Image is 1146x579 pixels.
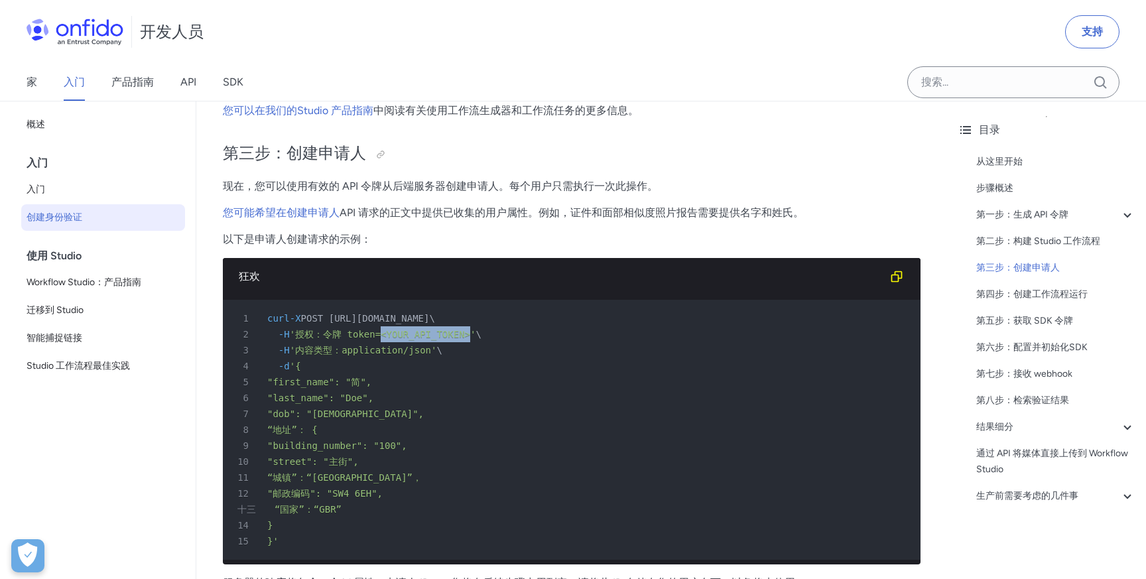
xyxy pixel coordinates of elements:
[21,353,185,379] a: Studio 工作流程最佳实践
[976,340,1135,355] a: 第六步：配置并初始化SDK
[237,536,249,547] font: 15
[979,123,1000,136] font: 目录
[11,539,44,572] button: Open Preferences
[436,345,442,355] font: \
[27,360,130,371] font: Studio 工作流程最佳实践
[976,180,1135,196] a: 步骤概述
[21,269,185,296] a: Workflow Studio：产品指南
[279,345,290,355] font: -H
[27,64,37,101] a: 家
[267,313,290,324] font: curl
[180,76,196,88] font: API
[21,176,185,203] a: 入门
[373,104,628,117] font: 中阅读有关使用工作流生成器和工作流任务的更多信息
[21,325,185,352] a: 智能捕捉链接
[64,64,85,101] a: 入门
[21,204,185,231] a: 创建身份验证
[1082,25,1103,38] font: 支持
[243,313,249,324] font: 1
[11,539,44,572] div: Cookie Preferences
[976,262,1060,273] font: 第三步：创建申请人
[27,304,84,316] font: 迁移到 Studio
[279,329,290,340] font: -H
[301,313,430,324] font: POST [URL][DOMAIN_NAME]
[237,504,256,515] font: 十三
[275,504,342,515] font: “国家”：“GBR”
[223,206,340,219] a: 您可能希望在创建申请人
[976,235,1100,247] font: 第二步：构建 Studio 工作流程
[223,104,373,117] a: 您可以在我们的Studio 产品指南
[976,446,1135,478] a: 通过 API 将媒体直接上传到 Workflow Studio
[243,377,249,387] font: 5
[883,263,910,290] button: 复制代码片段按钮
[239,270,260,283] font: 狂欢
[27,184,45,195] font: 入门
[64,76,85,88] font: 入门
[223,180,658,192] font: 现在，您可以使用有效的 API 令牌从后端服务器创建申请人。每个用户只需执行一次此操作。
[528,206,804,219] font: 。例如，证件和面部相似度照片报告需要提供名字和姓氏。
[976,260,1135,276] a: 第三步：创建申请人
[267,472,422,483] font: “城镇”：“[GEOGRAPHIC_DATA]”，
[27,249,82,262] font: 使用 Studio
[1065,15,1119,48] a: 支持
[628,104,639,117] font: 。
[223,233,371,245] font: 以下是申请人创建请求的示例：
[340,206,528,219] font: API 请求的正文中提供已收集的用户属性
[976,154,1135,170] a: 从这里开始
[267,424,318,435] font: “地址”： {
[237,456,249,467] font: 10
[243,345,249,355] font: 3
[27,119,45,130] font: 概述
[243,393,249,403] font: 6
[180,64,196,101] a: API
[267,488,383,499] font: "邮政编码": "SW4 6EH",
[976,233,1135,249] a: 第二步：构建 Studio 工作流程
[976,287,1135,302] a: 第四步：创建工作流程运行
[429,313,434,324] font: \
[976,421,1013,432] font: 结果细分
[267,409,424,419] font: "dob": "[DEMOGRAPHIC_DATA]",
[111,64,154,101] a: 产品指南
[976,315,1073,326] font: 第五步：获取 SDK 令牌
[27,212,82,223] font: 创建身份验证
[27,277,141,288] font: Workflow Studio：产品指南
[976,490,1078,501] font: 生产前需要考虑的几件事
[976,313,1135,329] a: 第五步：获取 SDK 令牌
[267,536,279,547] font: }'
[243,424,249,435] font: 8
[243,440,249,451] font: 9
[223,143,366,162] font: 第三步：创建申请人
[976,207,1135,223] a: 第一步：生成 API 令牌
[237,472,249,483] font: 11
[267,440,407,451] font: "building_number": "100",
[21,297,185,324] a: 迁移到 Studio
[976,182,1013,194] font: 步骤概述
[976,448,1128,475] font: 通过 API 将媒体直接上传到 Workflow Studio
[976,419,1135,435] a: 结果细分
[27,19,123,45] img: Onfido 标志
[290,329,476,340] font: '授权：令牌 token=<YOUR_API_TOKEN>'
[243,361,249,371] font: 4
[27,157,48,169] font: 入门
[976,156,1023,167] font: 从这里开始
[976,395,1069,406] font: 第八步：检索验证结果
[223,64,243,101] a: SDK
[243,409,249,419] font: 7
[976,488,1135,504] a: 生产前需要考虑的几件事
[237,520,249,531] font: 14
[27,332,82,344] font: 智能捕捉链接
[21,111,185,138] a: 概述
[976,366,1135,382] a: 第七步：接收 webhook
[140,22,204,41] font: 开发人员
[907,66,1119,98] input: Onfido 搜索输入字段
[223,76,243,88] font: SDK
[476,329,481,340] font: \
[976,209,1068,220] font: 第一步：生成 API 令牌
[267,377,371,387] font: "first_name": "简",
[267,520,273,531] font: }
[267,393,373,403] font: "last_name": "Doe",
[290,313,301,324] font: -X
[243,329,249,340] font: 2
